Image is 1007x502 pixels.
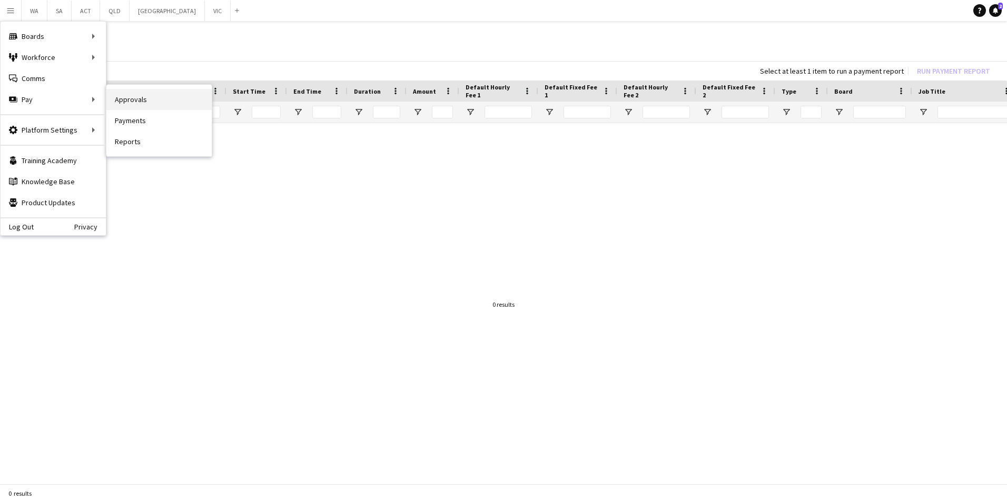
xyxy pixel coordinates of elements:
[22,1,47,21] button: WA
[432,106,453,118] input: Amount Filter Input
[834,107,844,117] button: Open Filter Menu
[1,223,34,231] a: Log Out
[564,106,611,118] input: Default Fixed Fee 1 Filter Input
[466,83,519,99] span: Default Hourly Fee 1
[624,83,677,99] span: Default Hourly Fee 2
[1,171,106,192] a: Knowledge Base
[293,87,321,95] span: End Time
[252,106,281,118] input: Start Time Filter Input
[354,87,381,95] span: Duration
[130,1,205,21] button: [GEOGRAPHIC_DATA]
[354,107,363,117] button: Open Filter Menu
[233,87,265,95] span: Start Time
[1,89,106,110] div: Pay
[834,87,853,95] span: Board
[760,66,904,76] div: Select at least 1 item to run a payment report
[703,83,756,99] span: Default Fixed Fee 2
[624,107,633,117] button: Open Filter Menu
[413,107,422,117] button: Open Filter Menu
[312,106,341,118] input: End Time Filter Input
[1,26,106,47] div: Boards
[1,119,106,140] div: Platform Settings
[205,1,231,21] button: VIC
[853,106,906,118] input: Board Filter Input
[782,107,791,117] button: Open Filter Menu
[492,300,515,308] div: 0 results
[703,107,712,117] button: Open Filter Menu
[74,223,106,231] a: Privacy
[989,4,1002,17] a: 2
[100,1,130,21] button: QLD
[1,47,106,68] div: Workforce
[919,87,945,95] span: Job Title
[106,131,212,152] a: Reports
[998,3,1003,9] span: 2
[106,110,212,131] a: Payments
[643,106,690,118] input: Default Hourly Fee 2 Filter Input
[919,107,928,117] button: Open Filter Menu
[72,1,100,21] button: ACT
[106,89,212,110] a: Approvals
[1,150,106,171] a: Training Academy
[47,1,72,21] button: SA
[1,192,106,213] a: Product Updates
[233,107,242,117] button: Open Filter Menu
[545,107,554,117] button: Open Filter Menu
[413,87,436,95] span: Amount
[485,106,532,118] input: Default Hourly Fee 1 Filter Input
[801,106,822,118] input: Type Filter Input
[293,107,303,117] button: Open Filter Menu
[1,68,106,89] a: Comms
[722,106,769,118] input: Default Fixed Fee 2 Filter Input
[466,107,475,117] button: Open Filter Menu
[782,87,796,95] span: Type
[545,83,598,99] span: Default Fixed Fee 1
